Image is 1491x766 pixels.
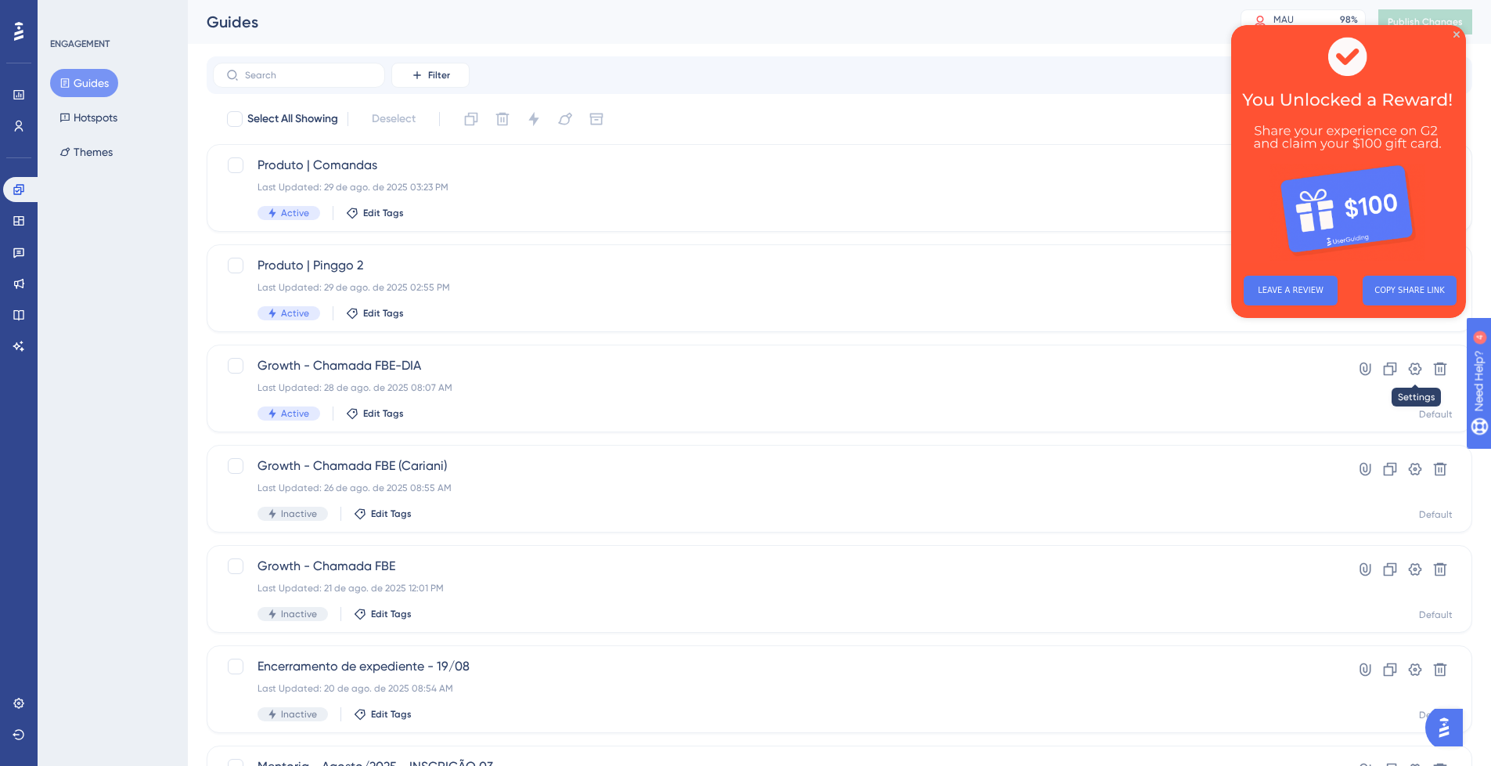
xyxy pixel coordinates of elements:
[371,608,412,620] span: Edit Tags
[258,281,1296,294] div: Last Updated: 29 de ago. de 2025 02:55 PM
[50,69,118,97] button: Guides
[363,307,404,320] span: Edit Tags
[258,457,1296,475] span: Growth - Chamada FBE (Cariani)
[391,63,470,88] button: Filter
[1419,709,1453,721] div: Default
[1340,13,1358,26] div: 98 %
[354,708,412,721] button: Edit Tags
[372,110,416,128] span: Deselect
[346,407,404,420] button: Edit Tags
[50,103,127,132] button: Hotspots
[1419,609,1453,621] div: Default
[1388,16,1463,28] span: Publish Changes
[346,207,404,219] button: Edit Tags
[109,8,113,20] div: 4
[258,156,1296,175] span: Produto | Comandas
[258,356,1296,375] span: Growth - Chamada FBE-DIA
[258,657,1296,676] span: Encerramento de expediente - 19/08
[346,307,404,320] button: Edit Tags
[1378,9,1472,34] button: Publish Changes
[37,4,98,23] span: Need Help?
[354,608,412,620] button: Edit Tags
[131,251,225,280] button: COPY SHARE LINK
[363,407,404,420] span: Edit Tags
[1425,704,1472,751] iframe: UserGuiding AI Assistant Launcher
[363,207,404,219] span: Edit Tags
[258,482,1296,494] div: Last Updated: 26 de ago. de 2025 08:55 AM
[245,70,372,81] input: Search
[371,708,412,721] span: Edit Tags
[281,508,317,520] span: Inactive
[207,11,1201,33] div: Guides
[281,608,317,620] span: Inactive
[247,110,338,128] span: Select All Showing
[1419,508,1453,521] div: Default
[258,582,1296,594] div: Last Updated: 21 de ago. de 2025 12:01 PM
[281,207,309,219] span: Active
[281,708,317,721] span: Inactive
[354,508,412,520] button: Edit Tags
[50,38,110,50] div: ENGAGEMENT
[13,251,106,280] button: LEAVE A REVIEW
[258,181,1296,193] div: Last Updated: 29 de ago. de 2025 03:23 PM
[222,6,229,13] div: Close Preview
[281,307,309,320] span: Active
[428,69,450,81] span: Filter
[1419,408,1453,421] div: Default
[50,138,122,166] button: Themes
[258,256,1296,275] span: Produto | Pinggo 2
[258,557,1296,576] span: Growth - Chamada FBE
[258,682,1296,695] div: Last Updated: 20 de ago. de 2025 08:54 AM
[1273,13,1294,26] div: MAU
[358,105,430,133] button: Deselect
[371,508,412,520] span: Edit Tags
[258,381,1296,394] div: Last Updated: 28 de ago. de 2025 08:07 AM
[281,407,309,420] span: Active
